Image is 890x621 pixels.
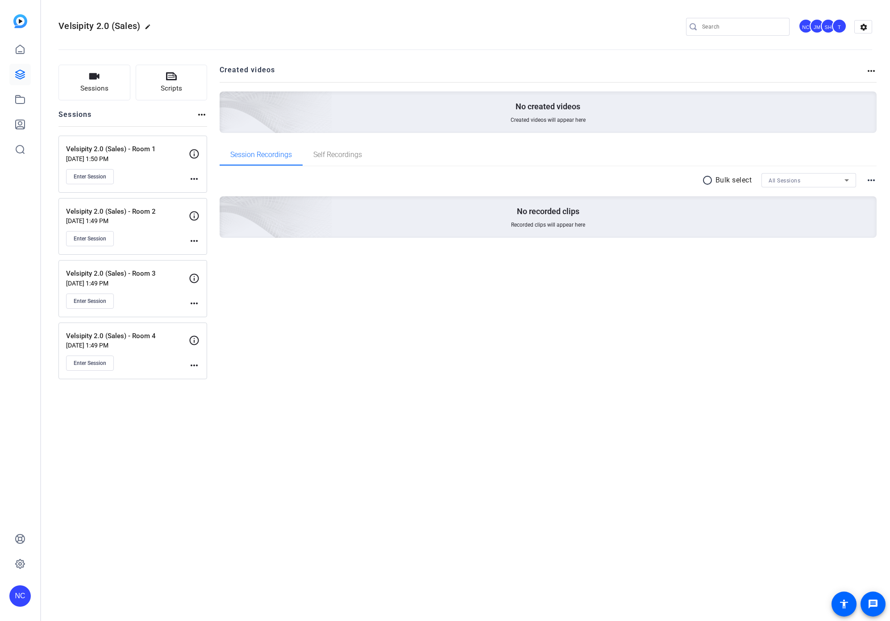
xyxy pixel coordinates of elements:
p: [DATE] 1:49 PM [66,342,189,349]
span: All Sessions [769,178,800,184]
span: Self Recordings [313,151,362,158]
mat-icon: more_horiz [866,175,877,186]
h2: Sessions [58,109,92,126]
p: Bulk select [715,175,752,186]
p: Velsipity 2.0 (Sales) - Room 3 [66,269,189,279]
ngx-avatar: Tinks [832,19,848,34]
div: JM [810,19,824,33]
button: Scripts [136,65,208,100]
input: Search [702,21,782,32]
mat-icon: edit [145,24,155,34]
mat-icon: more_horiz [866,66,877,76]
button: Enter Session [66,169,114,184]
p: [DATE] 1:50 PM [66,155,189,162]
mat-icon: more_horiz [189,236,200,246]
ngx-avatar: James Monte [810,19,825,34]
button: Enter Session [66,356,114,371]
span: Velsipity 2.0 (Sales) [58,21,140,31]
p: [DATE] 1:49 PM [66,280,189,287]
span: Enter Session [74,235,106,242]
img: embarkstudio-empty-session.png [120,108,333,302]
mat-icon: more_horiz [196,109,207,120]
div: NC [799,19,813,33]
p: Velsipity 2.0 (Sales) - Room 1 [66,144,189,154]
span: Recorded clips will appear here [511,221,585,228]
p: Velsipity 2.0 (Sales) - Room 4 [66,331,189,341]
span: Enter Session [74,173,106,180]
div: SH [821,19,836,33]
h2: Created videos [220,65,866,82]
span: Enter Session [74,298,106,305]
img: blue-gradient.svg [13,14,27,28]
span: Session Recordings [230,151,292,158]
button: Sessions [58,65,130,100]
span: Scripts [161,83,182,94]
mat-icon: message [868,599,878,609]
ngx-avatar: Nate Cleveland [799,19,814,34]
mat-icon: more_horiz [189,174,200,184]
img: Creted videos background [120,3,333,197]
button: Enter Session [66,231,114,246]
p: [DATE] 1:49 PM [66,217,189,224]
mat-icon: more_horiz [189,298,200,309]
div: T [832,19,847,33]
ngx-avatar: Sean Healey [821,19,836,34]
span: Sessions [80,83,108,94]
div: NC [9,585,31,607]
mat-icon: settings [855,21,873,34]
p: Velsipity 2.0 (Sales) - Room 2 [66,207,189,217]
mat-icon: accessibility [839,599,849,609]
mat-icon: more_horiz [189,360,200,371]
p: No recorded clips [517,206,579,217]
span: Created videos will appear here [511,116,586,124]
span: Enter Session [74,360,106,367]
p: No created videos [516,101,580,112]
mat-icon: radio_button_unchecked [702,175,715,186]
button: Enter Session [66,294,114,309]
